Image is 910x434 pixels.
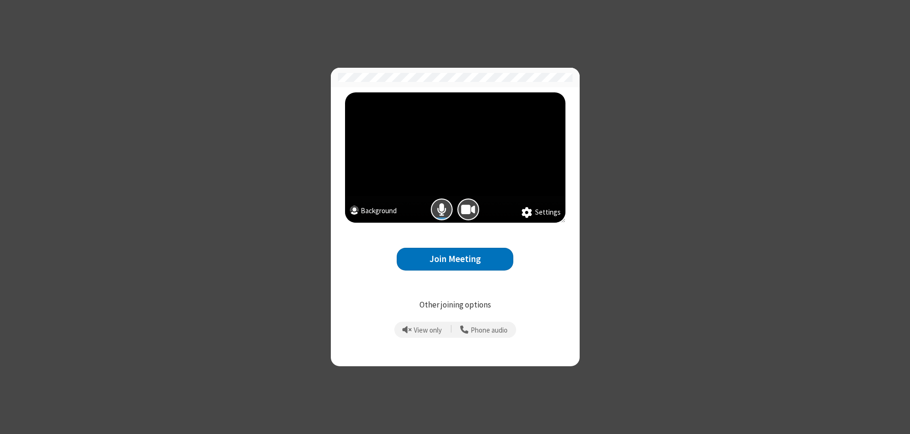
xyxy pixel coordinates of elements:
[345,299,565,311] p: Other joining options
[471,326,508,335] span: Phone audio
[457,199,479,220] button: Camera is on
[457,322,511,338] button: Use your phone for mic and speaker while you view the meeting on this device.
[431,199,453,220] button: Mic is on
[350,206,397,218] button: Background
[521,207,561,218] button: Settings
[414,326,442,335] span: View only
[450,323,452,336] span: |
[397,248,513,271] button: Join Meeting
[399,322,446,338] button: Prevent echo when there is already an active mic and speaker in the room.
